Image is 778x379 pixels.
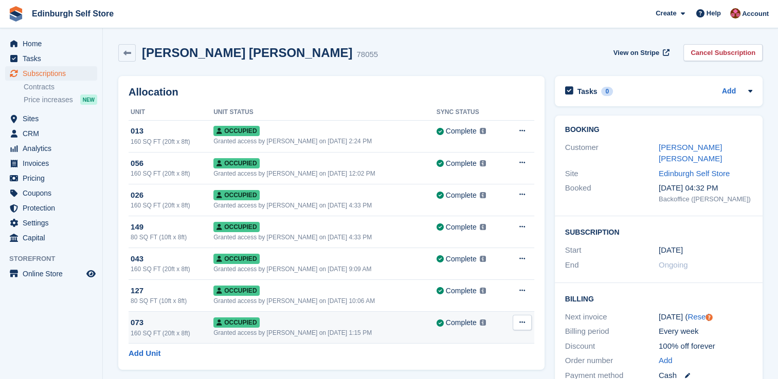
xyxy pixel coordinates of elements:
[23,216,84,230] span: Settings
[659,194,752,204] div: Backoffice ([PERSON_NAME])
[213,126,260,136] span: Occupied
[480,128,486,134] img: icon-info-grey-7440780725fd019a000dd9b08b2336e03edf1995a4989e88bcd33f0948082b44.svg
[8,6,24,22] img: stora-icon-8386f47178a22dfd0bd8f6a31ec36ba5ce8667c1dd55bd0f319d3a0aa187defe.svg
[213,296,437,306] div: Granted access by [PERSON_NAME] on [DATE] 10:06 AM
[446,190,477,201] div: Complete
[131,264,213,274] div: 160 SQ FT (20ft x 8ft)
[659,340,752,352] div: 100% off forever
[213,158,260,168] span: Occupied
[480,192,486,198] img: icon-info-grey-7440780725fd019a000dd9b08b2336e03edf1995a4989e88bcd33f0948082b44.svg
[5,216,97,230] a: menu
[707,8,721,18] span: Help
[446,222,477,233] div: Complete
[131,296,213,306] div: 80 SQ FT (10ft x 8ft)
[213,328,437,337] div: Granted access by [PERSON_NAME] on [DATE] 1:15 PM
[23,156,84,170] span: Invoices
[659,326,752,337] div: Every week
[213,286,260,296] span: Occupied
[213,190,260,200] span: Occupied
[213,169,437,178] div: Granted access by [PERSON_NAME] on [DATE] 12:02 PM
[5,231,97,245] a: menu
[85,268,97,280] a: Preview store
[131,233,213,242] div: 80 SQ FT (10ft x 8ft)
[24,82,97,92] a: Contracts
[213,222,260,232] span: Occupied
[213,264,437,274] div: Granted access by [PERSON_NAME] on [DATE] 9:09 AM
[659,311,752,323] div: [DATE] ( )
[213,104,437,121] th: Unit Status
[23,66,84,81] span: Subscriptions
[565,126,752,134] h2: Booking
[131,189,213,201] div: 026
[28,5,118,22] a: Edinburgh Self Store
[129,104,213,121] th: Unit
[659,143,722,163] a: [PERSON_NAME] [PERSON_NAME]
[9,254,102,264] span: Storefront
[23,126,84,141] span: CRM
[131,253,213,265] div: 043
[577,87,598,96] h2: Tasks
[131,329,213,338] div: 160 SQ FT (20ft x 8ft)
[683,44,763,61] a: Cancel Subscription
[131,221,213,233] div: 149
[565,293,752,304] h2: Billing
[480,319,486,326] img: icon-info-grey-7440780725fd019a000dd9b08b2336e03edf1995a4989e88bcd33f0948082b44.svg
[659,260,688,269] span: Ongoing
[446,254,477,264] div: Complete
[23,186,84,200] span: Coupons
[131,169,213,178] div: 160 SQ FT (20ft x 8ft)
[213,201,437,210] div: Granted access by [PERSON_NAME] on [DATE] 4:33 PM
[131,201,213,210] div: 160 SQ FT (20ft x 8ft)
[446,126,477,137] div: Complete
[565,259,659,271] div: End
[131,137,213,146] div: 160 SQ FT (20ft x 8ft)
[446,286,477,296] div: Complete
[446,317,477,328] div: Complete
[23,231,84,245] span: Capital
[131,317,213,329] div: 073
[5,186,97,200] a: menu
[131,285,213,297] div: 127
[23,51,84,66] span: Tasks
[213,233,437,242] div: Granted access by [PERSON_NAME] on [DATE] 4:33 PM
[80,94,97,105] div: NEW
[5,141,97,156] a: menu
[23,171,84,185] span: Pricing
[23,36,84,51] span: Home
[24,94,97,105] a: Price increases NEW
[565,326,659,337] div: Billing period
[565,340,659,352] div: Discount
[129,348,160,359] a: Add Unit
[23,267,84,281] span: Online Store
[356,49,378,61] div: 78055
[565,244,659,256] div: Start
[601,87,613,96] div: 0
[730,8,740,18] img: Lucy Michalec
[704,313,714,322] div: Tooltip anchor
[609,44,672,61] a: View on Stripe
[565,182,659,204] div: Booked
[5,126,97,141] a: menu
[565,355,659,367] div: Order number
[213,317,260,328] span: Occupied
[687,312,708,321] a: Reset
[24,95,73,105] span: Price increases
[131,158,213,169] div: 056
[565,226,752,237] h2: Subscription
[480,256,486,262] img: icon-info-grey-7440780725fd019a000dd9b08b2336e03edf1995a4989e88bcd33f0948082b44.svg
[480,160,486,166] img: icon-info-grey-7440780725fd019a000dd9b08b2336e03edf1995a4989e88bcd33f0948082b44.svg
[659,244,683,256] time: 2025-03-24 01:00:00 UTC
[437,104,504,121] th: Sync Status
[5,171,97,185] a: menu
[480,288,486,294] img: icon-info-grey-7440780725fd019a000dd9b08b2336e03edf1995a4989e88bcd33f0948082b44.svg
[23,201,84,215] span: Protection
[5,66,97,81] a: menu
[142,46,352,60] h2: [PERSON_NAME] [PERSON_NAME]
[23,111,84,126] span: Sites
[659,182,752,194] div: [DATE] 04:32 PM
[131,125,213,137] div: 013
[5,156,97,170] a: menu
[565,142,659,165] div: Customer
[742,9,769,19] span: Account
[23,141,84,156] span: Analytics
